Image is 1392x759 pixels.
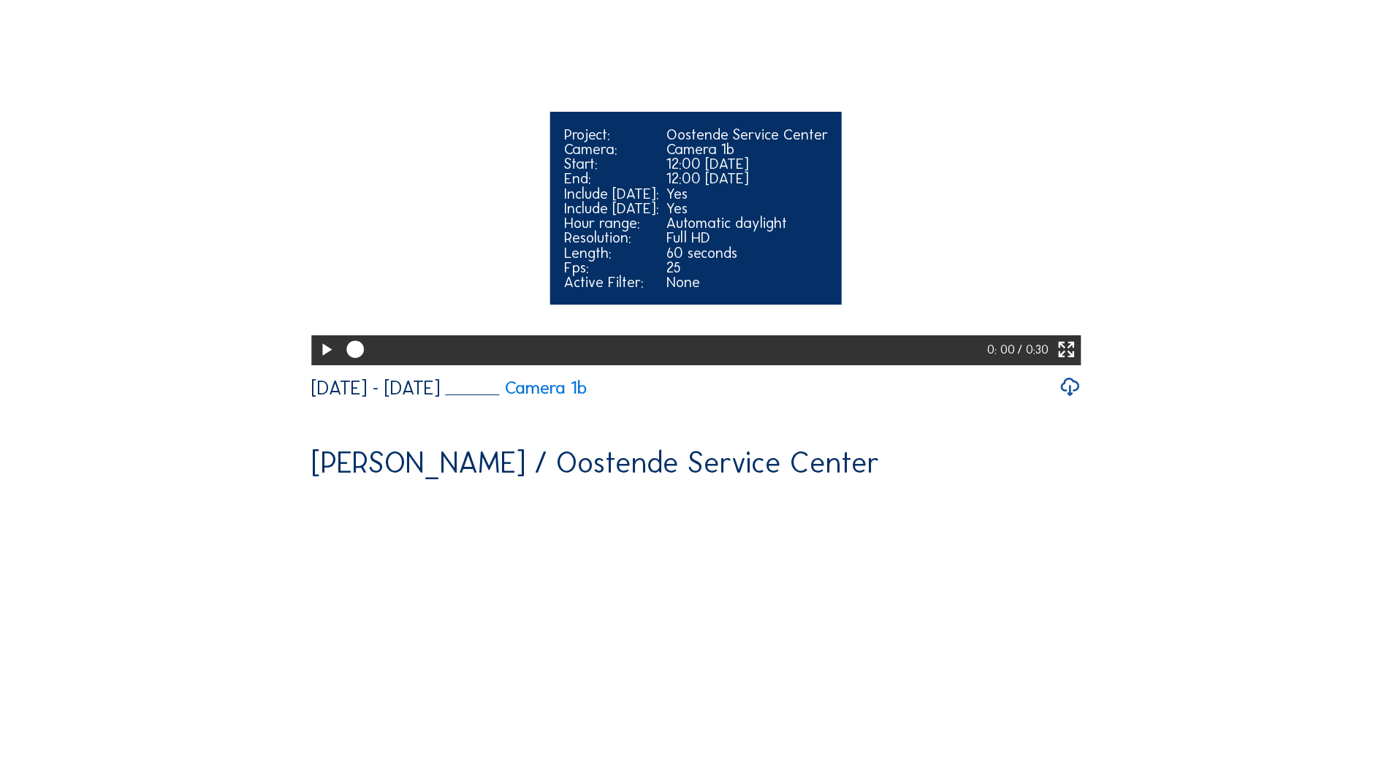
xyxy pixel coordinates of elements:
div: Active Filter: [564,275,659,289]
div: Oostende Service Center [666,127,828,142]
div: 60 seconds [666,245,828,260]
div: Automatic daylight [666,216,828,230]
div: Include [DATE]: [564,201,659,216]
div: [PERSON_NAME] / Oostende Service Center [311,449,880,478]
div: None [666,275,828,289]
div: 12:00 [DATE] [666,171,828,186]
div: End: [564,171,659,186]
div: Project: [564,127,659,142]
div: Start: [564,156,659,171]
div: [DATE] - [DATE] [311,378,440,397]
div: 12:00 [DATE] [666,156,828,171]
div: Full HD [666,230,828,245]
div: Hour range: [564,216,659,230]
div: Yes [666,186,828,201]
div: Camera: [564,142,659,156]
div: 0: 00 [987,335,1018,366]
div: Camera 1b [666,142,828,156]
div: Include [DATE]: [564,186,659,201]
div: Resolution: [564,230,659,245]
div: Length: [564,245,659,260]
div: / 0:30 [1017,335,1049,366]
a: Camera 1b [445,379,587,397]
div: 25 [666,260,828,275]
div: Yes [666,201,828,216]
div: Fps: [564,260,659,275]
